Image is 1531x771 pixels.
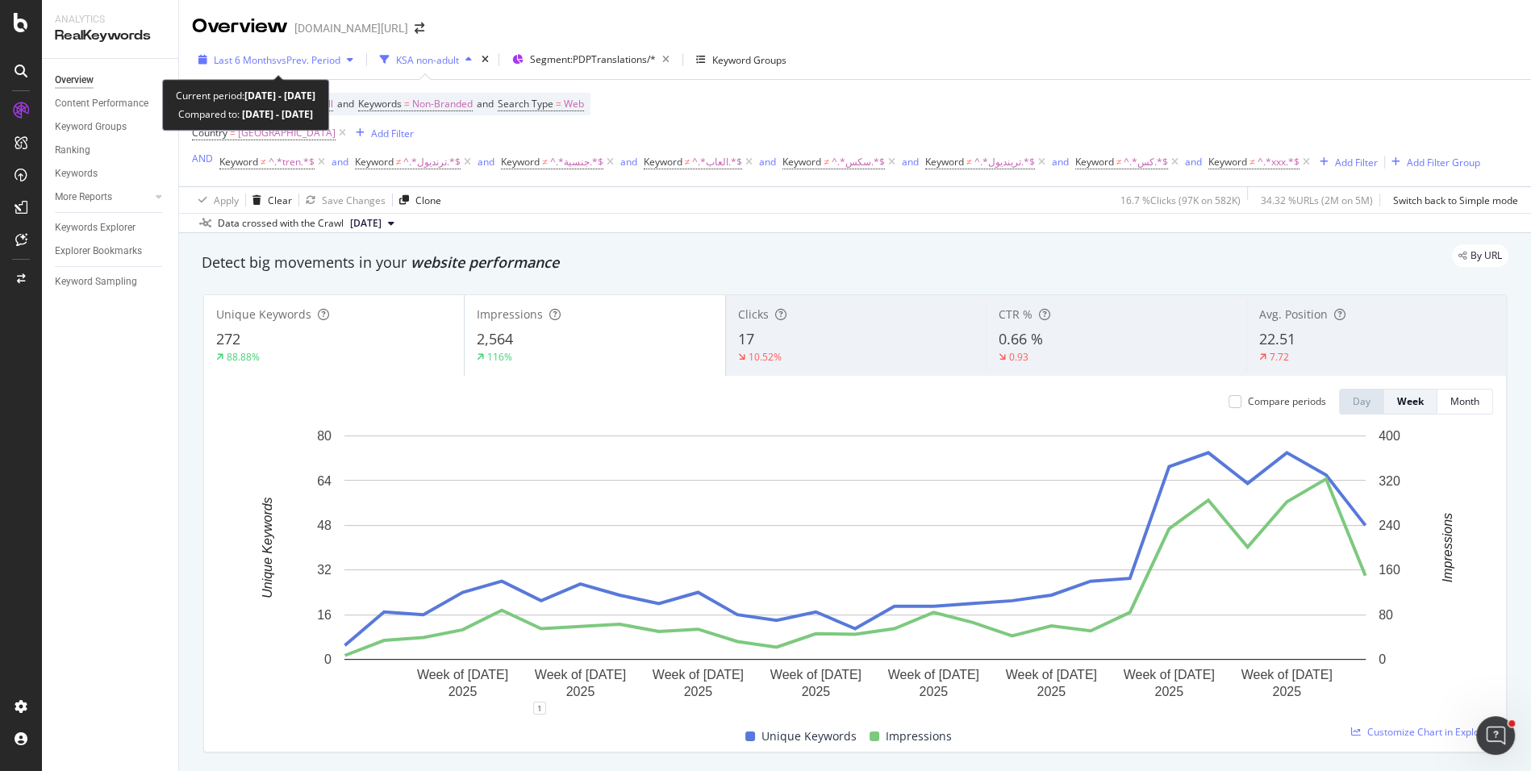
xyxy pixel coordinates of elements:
[620,155,637,169] div: and
[1379,608,1393,622] text: 80
[1379,652,1386,666] text: 0
[1379,519,1400,532] text: 240
[317,473,332,487] text: 64
[530,52,656,66] span: Segment: PDPTranslations/*
[217,427,1494,708] svg: A chart.
[1120,194,1241,207] div: 16.7 % Clicks ( 97K on 582K )
[1397,394,1424,408] div: Week
[55,165,98,182] div: Keywords
[261,497,274,598] text: Unique Keywords
[219,155,258,169] span: Keyword
[1339,389,1384,415] button: Day
[55,119,167,135] a: Keyword Groups
[478,154,494,169] button: and
[317,563,332,577] text: 32
[1270,350,1289,364] div: 7.72
[498,97,553,110] span: Search Type
[1393,194,1518,207] div: Switch back to Simple mode
[1367,725,1493,739] span: Customize Chart in Explorer
[55,95,148,112] div: Content Performance
[417,668,508,681] text: Week of [DATE]
[358,97,402,110] span: Keywords
[55,27,165,45] div: RealKeywords
[350,216,382,231] span: 2025 Aug. 1st
[1185,154,1202,169] button: and
[692,151,742,173] span: ^.*العاب.*$
[1351,725,1493,739] a: Customize Chart in Explorer
[55,13,165,27] div: Analytics
[888,668,979,681] text: Week of [DATE]
[477,329,513,348] span: 2,564
[999,329,1043,348] span: 0.66 %
[1208,155,1247,169] span: Keyword
[396,155,402,169] span: ≠
[759,155,776,169] div: and
[192,47,360,73] button: Last 6 MonthsvsPrev. Period
[55,219,167,236] a: Keywords Explorer
[192,126,227,140] span: Country
[759,154,776,169] button: and
[556,97,561,110] span: =
[824,155,829,169] span: ≠
[506,47,676,73] button: Segment:PDPTranslations/*
[55,189,151,206] a: More Reports
[802,685,831,698] text: 2025
[1116,155,1122,169] span: ≠
[1387,187,1518,213] button: Switch back to Simple mode
[277,53,340,67] span: vs Prev. Period
[738,329,754,348] span: 17
[1353,394,1370,408] div: Day
[1037,685,1066,698] text: 2025
[55,273,137,290] div: Keyword Sampling
[966,155,972,169] span: ≠
[176,86,315,105] div: Current period:
[192,152,213,165] div: AND
[349,123,414,143] button: Add Filter
[55,72,167,89] a: Overview
[268,194,292,207] div: Clear
[55,273,167,290] a: Keyword Sampling
[738,306,769,322] span: Clicks
[478,52,492,68] div: times
[690,47,793,73] button: Keyword Groups
[216,329,240,348] span: 272
[1452,244,1508,267] div: legacy label
[55,72,94,89] div: Overview
[324,652,332,666] text: 0
[685,155,690,169] span: ≠
[1272,685,1301,698] text: 2025
[218,216,344,231] div: Data crossed with the Crawl
[653,668,744,681] text: Week of [DATE]
[396,53,459,67] div: KSA non-adult
[55,142,90,159] div: Ranking
[1313,152,1378,172] button: Add Filter
[294,20,408,36] div: [DOMAIN_NAME][URL]
[1407,156,1480,169] div: Add Filter Group
[227,350,260,364] div: 88.88%
[477,97,494,110] span: and
[1154,685,1183,698] text: 2025
[214,53,277,67] span: Last 6 Months
[487,350,512,364] div: 116%
[55,95,167,112] a: Content Performance
[782,155,821,169] span: Keyword
[1259,306,1328,322] span: Avg. Position
[299,187,386,213] button: Save Changes
[55,219,136,236] div: Keywords Explorer
[1261,194,1373,207] div: 34.32 % URLs ( 2M on 5M )
[902,155,919,169] div: and
[535,668,626,681] text: Week of [DATE]
[373,47,478,73] button: KSA non-adult
[192,151,213,166] button: AND
[566,685,595,698] text: 2025
[920,685,949,698] text: 2025
[886,727,952,746] span: Impressions
[332,154,348,169] button: and
[1441,513,1454,582] text: Impressions
[999,306,1032,322] span: CTR %
[770,668,861,681] text: Week of [DATE]
[1335,156,1378,169] div: Add Filter
[1471,251,1502,260] span: By URL
[1009,350,1028,364] div: 0.93
[1124,668,1215,681] text: Week of [DATE]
